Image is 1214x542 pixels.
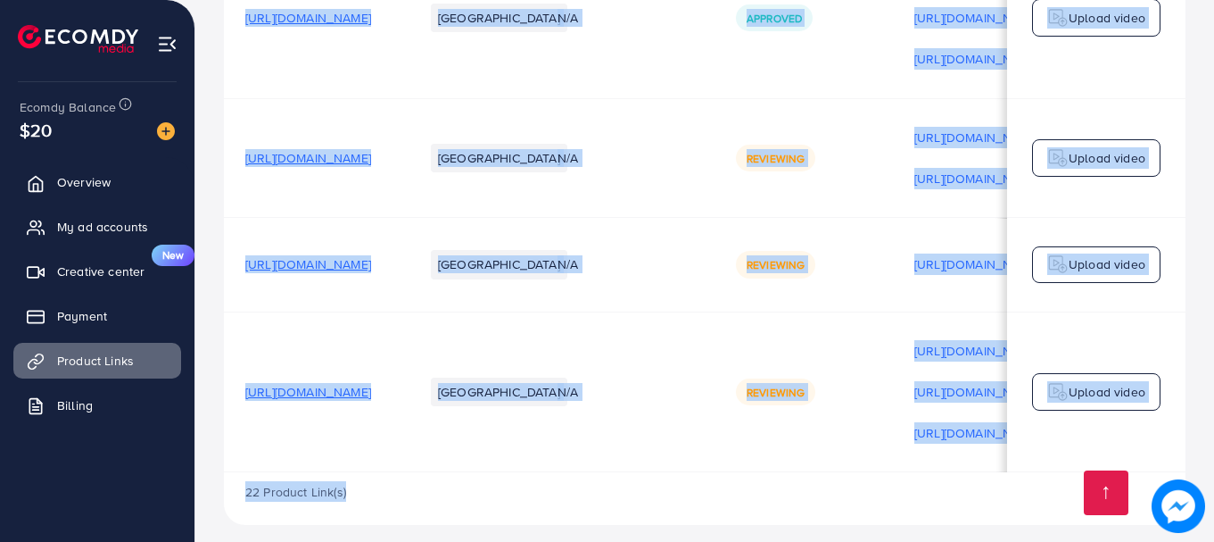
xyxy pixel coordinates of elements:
[20,98,116,116] span: Ecomdy Balance
[13,164,181,200] a: Overview
[747,151,805,166] span: Reviewing
[57,218,148,236] span: My ad accounts
[1069,7,1145,29] p: Upload video
[431,250,567,279] li: [GEOGRAPHIC_DATA]
[557,9,578,27] span: N/A
[1047,7,1069,29] img: logo
[914,254,1040,275] p: [URL][DOMAIN_NAME]
[1047,147,1069,169] img: logo
[914,381,1040,403] p: [URL][DOMAIN_NAME]
[245,383,371,401] span: [URL][DOMAIN_NAME]
[57,173,111,191] span: Overview
[20,117,52,143] span: $20
[1047,254,1069,275] img: logo
[13,298,181,334] a: Payment
[157,122,175,140] img: image
[13,388,181,423] a: Billing
[747,257,805,272] span: Reviewing
[431,378,567,406] li: [GEOGRAPHIC_DATA]
[245,255,371,273] span: [URL][DOMAIN_NAME]
[157,34,178,54] img: menu
[914,168,1040,189] p: [URL][DOMAIN_NAME]
[1047,381,1069,403] img: logo
[557,255,578,273] span: N/A
[914,422,1040,444] p: [URL][DOMAIN_NAME]
[18,25,138,53] img: logo
[245,483,346,501] span: 22 Product Link(s)
[914,127,1040,148] p: [URL][DOMAIN_NAME]
[57,396,93,414] span: Billing
[1152,479,1205,533] img: image
[13,209,181,245] a: My ad accounts
[1069,381,1145,403] p: Upload video
[57,352,134,370] span: Product Links
[13,343,181,379] a: Product Links
[1069,254,1145,275] p: Upload video
[914,340,1040,362] p: [URL][DOMAIN_NAME]
[57,307,107,325] span: Payment
[914,7,1040,29] p: [URL][DOMAIN_NAME]
[557,383,578,401] span: N/A
[245,9,371,27] span: [URL][DOMAIN_NAME]
[431,144,567,172] li: [GEOGRAPHIC_DATA]
[557,149,578,167] span: N/A
[1069,147,1145,169] p: Upload video
[747,11,802,26] span: Approved
[431,4,567,32] li: [GEOGRAPHIC_DATA]
[914,48,1040,70] p: [URL][DOMAIN_NAME]
[747,385,805,400] span: Reviewing
[57,263,145,280] span: Creative center
[13,254,181,289] a: Creative centerNew
[245,149,371,167] span: [URL][DOMAIN_NAME]
[152,245,194,266] span: New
